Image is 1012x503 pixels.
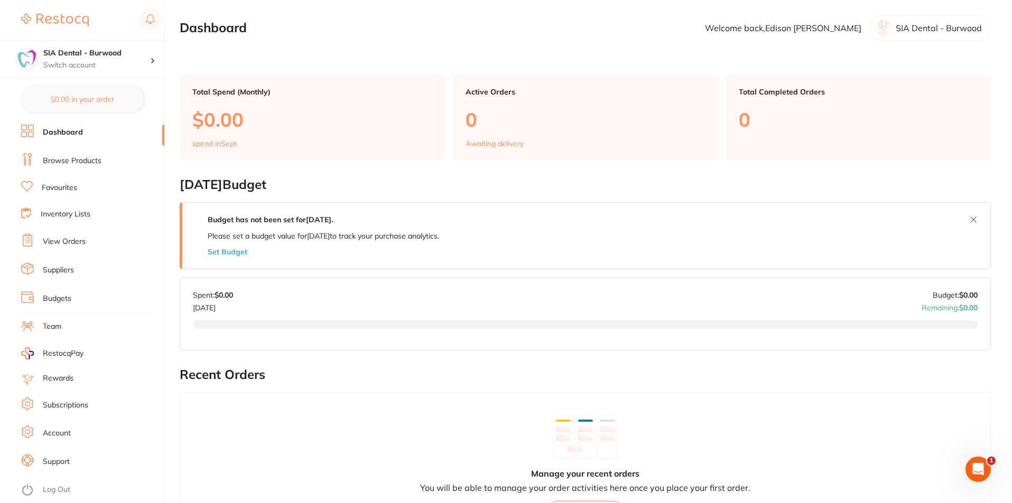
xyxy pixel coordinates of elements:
p: SIA Dental - Burwood [896,23,982,33]
a: Dashboard [43,127,83,138]
a: Browse Products [43,156,101,166]
a: Budgets [43,293,71,304]
button: Set Budget [208,248,247,256]
a: Total Completed Orders0 [726,75,991,160]
strong: $0.00 [215,290,233,300]
p: Remaining: [922,299,978,312]
a: Favourites [42,183,77,193]
a: Suppliers [43,265,74,276]
p: Welcome back, Edison [PERSON_NAME] [705,23,861,33]
p: Total Spend (Monthly) [192,88,432,96]
p: $0.00 [192,109,432,130]
a: Total Spend (Monthly)$0.00spend inSept [180,75,444,160]
strong: Budget has not been set for [DATE] . [208,215,333,224]
a: Account [43,428,71,439]
p: Switch account [43,60,150,71]
a: Team [43,321,61,332]
p: Active Orders [466,88,705,96]
img: Restocq Logo [21,14,89,26]
iframe: Intercom live chat [965,457,991,482]
a: Support [43,457,70,467]
h2: Dashboard [180,21,247,35]
p: [DATE] [193,299,233,312]
strong: $0.00 [959,303,978,312]
a: Rewards [43,373,73,384]
span: RestocqPay [43,348,83,359]
a: View Orders [43,236,86,247]
strong: $0.00 [959,290,978,300]
a: RestocqPay [21,347,83,359]
button: Log Out [21,482,161,499]
img: SIA Dental - Burwood [16,49,38,70]
a: Log Out [43,485,70,495]
span: 1 [987,457,996,465]
p: Awaiting delivery [466,139,524,148]
h2: [DATE] Budget [180,177,991,192]
h2: Recent Orders [180,367,991,382]
p: Budget: [933,291,978,299]
h4: SIA Dental - Burwood [43,48,150,59]
a: Active Orders0Awaiting delivery [453,75,718,160]
button: $0.00 in your order [21,87,143,112]
h4: Manage your recent orders [531,469,639,478]
p: Spent: [193,291,233,299]
img: RestocqPay [21,347,34,359]
p: Total Completed Orders [739,88,978,96]
p: 0 [466,109,705,130]
p: 0 [739,109,978,130]
a: Restocq Logo [21,8,89,32]
a: Subscriptions [43,400,88,411]
p: You will be able to manage your order activities here once you place your first order. [420,483,750,492]
p: Please set a budget value for [DATE] to track your purchase analytics. [208,232,439,240]
a: Inventory Lists [41,209,90,220]
p: spend in Sept [192,139,237,148]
